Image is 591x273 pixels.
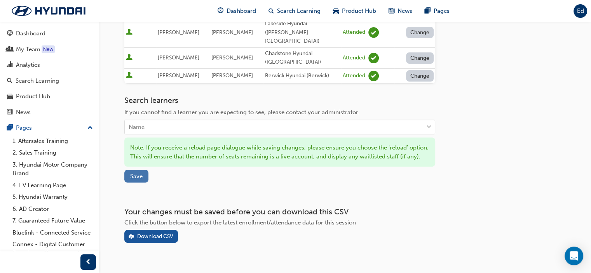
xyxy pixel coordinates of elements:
[406,27,434,38] button: Change
[7,78,12,85] span: search-icon
[368,27,379,38] span: learningRecordVerb_ATTEND-icon
[137,233,173,240] div: Download CSV
[406,70,434,82] button: Change
[9,159,96,179] a: 3. Hyundai Motor Company Brand
[9,135,96,147] a: 1. Aftersales Training
[126,54,132,62] span: User is active
[124,137,435,167] div: Note: If you receive a reload page dialogue while saving changes, please ensure you choose the 'r...
[3,121,96,135] button: Pages
[129,123,145,132] div: Name
[9,191,96,203] a: 5. Hyundai Warranty
[3,74,96,88] a: Search Learning
[3,42,96,57] a: My Team
[577,7,584,16] span: Ed
[16,108,31,117] div: News
[124,219,356,226] span: Click the button below to export the latest enrollment/attendance data for this session
[342,7,376,16] span: Product Hub
[130,173,143,180] span: Save
[397,7,412,16] span: News
[16,92,50,101] div: Product Hub
[3,25,96,121] button: DashboardMy TeamAnalyticsSearch LearningProduct HubNews
[343,54,365,62] div: Attended
[565,247,583,265] div: Open Intercom Messenger
[87,123,93,133] span: up-icon
[158,54,199,61] span: [PERSON_NAME]
[265,49,340,67] div: Chadstone Hyundai ([GEOGRAPHIC_DATA])
[129,234,134,240] span: download-icon
[277,7,321,16] span: Search Learning
[16,123,32,132] div: Pages
[333,6,339,16] span: car-icon
[126,29,132,37] span: User is active
[124,230,178,243] button: Download CSV
[124,207,435,216] h3: Your changes must be saved before you can download this CSV
[3,58,96,72] a: Analytics
[382,3,418,19] a: news-iconNews
[574,4,587,18] button: Ed
[9,227,96,239] a: Bluelink - Connected Service
[7,30,13,37] span: guage-icon
[9,179,96,191] a: 4. EV Learning Page
[218,6,223,16] span: guage-icon
[265,19,340,46] div: Lakeside Hyundai ([PERSON_NAME][GEOGRAPHIC_DATA])
[42,45,55,53] div: Tooltip anchor
[3,26,96,41] a: Dashboard
[124,96,435,105] h3: Search learners
[343,29,365,36] div: Attended
[124,109,359,116] span: If you cannot find a learner you are expecting to see, please contact your administrator.
[3,105,96,120] a: News
[268,6,274,16] span: search-icon
[418,3,456,19] a: pages-iconPages
[7,46,13,53] span: people-icon
[16,77,59,85] div: Search Learning
[158,29,199,36] span: [PERSON_NAME]
[158,72,199,79] span: [PERSON_NAME]
[434,7,450,16] span: Pages
[368,53,379,63] span: learningRecordVerb_ATTEND-icon
[425,6,431,16] span: pages-icon
[343,72,365,80] div: Attended
[9,215,96,227] a: 7. Guaranteed Future Value
[124,170,148,183] button: Save
[227,7,256,16] span: Dashboard
[9,238,96,259] a: Connex - Digital Customer Experience Management
[85,257,91,267] span: prev-icon
[262,3,327,19] a: search-iconSearch Learning
[3,89,96,104] a: Product Hub
[265,71,340,80] div: Berwick Hyundai (Berwick)
[9,203,96,215] a: 6. AD Creator
[389,6,394,16] span: news-icon
[211,72,253,79] span: [PERSON_NAME]
[211,3,262,19] a: guage-iconDashboard
[7,125,13,132] span: pages-icon
[426,122,432,132] span: down-icon
[7,93,13,100] span: car-icon
[9,147,96,159] a: 2. Sales Training
[327,3,382,19] a: car-iconProduct Hub
[16,45,40,54] div: My Team
[7,109,13,116] span: news-icon
[368,71,379,81] span: learningRecordVerb_ATTEND-icon
[406,52,434,64] button: Change
[16,61,40,70] div: Analytics
[16,29,45,38] div: Dashboard
[4,3,93,19] img: Trak
[126,72,132,80] span: User is active
[7,62,13,69] span: chart-icon
[211,29,253,36] span: [PERSON_NAME]
[211,54,253,61] span: [PERSON_NAME]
